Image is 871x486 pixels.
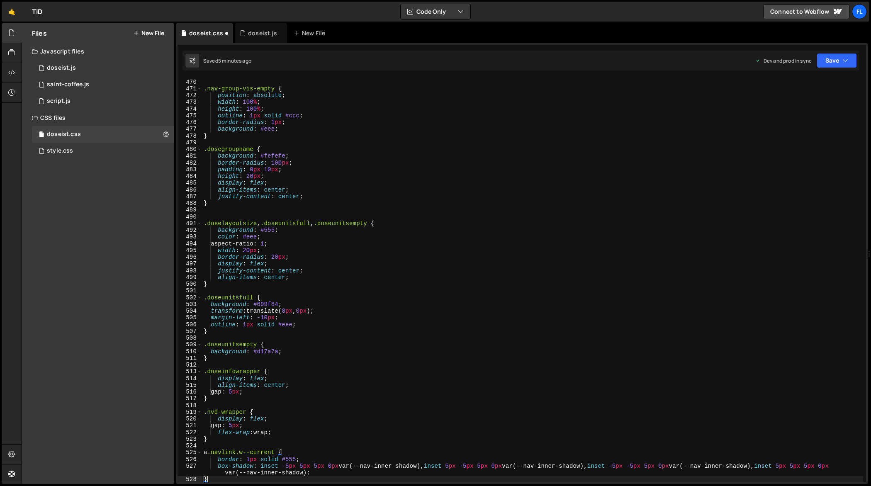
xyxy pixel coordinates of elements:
div: 516 [178,389,202,395]
div: 495 [178,247,202,254]
div: CSS files [22,109,174,126]
div: 4604/25434.css [32,143,174,159]
div: 521 [178,422,202,429]
div: 525 [178,449,202,456]
div: 501 [178,287,202,294]
div: 526 [178,456,202,463]
div: 4604/24567.js [32,93,174,109]
div: doseist.css [189,29,223,37]
div: 472 [178,92,202,99]
div: saint-coffee.js [47,81,89,88]
div: 505 [178,314,202,321]
div: 496 [178,254,202,260]
div: 497 [178,260,202,267]
div: 4604/27020.js [32,76,174,93]
div: style.css [47,147,73,155]
div: 523 [178,436,202,442]
div: 486 [178,187,202,193]
div: 470 [178,79,202,85]
div: doseist.js [248,29,277,37]
div: 477 [178,126,202,132]
h2: Files [32,29,47,38]
div: 4604/42100.css [32,126,174,143]
button: Save [817,53,857,68]
div: 488 [178,200,202,207]
div: Javascript files [22,43,174,60]
div: 478 [178,133,202,139]
a: Connect to Webflow [763,4,849,19]
div: 506 [178,321,202,328]
div: 479 [178,139,202,146]
div: 518 [178,402,202,409]
div: 483 [178,166,202,173]
div: 482 [178,160,202,166]
div: 524 [178,442,202,449]
div: Dev and prod in sync [755,57,812,64]
button: New File [133,30,164,36]
div: 511 [178,355,202,362]
div: 4604/37981.js [32,60,174,76]
button: Code Only [401,4,470,19]
div: 527 [178,463,202,476]
div: New File [294,29,328,37]
div: 485 [178,180,202,186]
div: 489 [178,207,202,213]
div: 510 [178,348,202,355]
div: 490 [178,214,202,220]
div: 5 minutes ago [218,57,251,64]
div: 492 [178,227,202,233]
div: 475 [178,112,202,119]
div: 499 [178,274,202,281]
div: 493 [178,233,202,240]
div: 504 [178,308,202,314]
div: 517 [178,395,202,402]
div: 484 [178,173,202,180]
div: script.js [47,97,71,105]
div: 473 [178,99,202,105]
div: 519 [178,409,202,416]
div: 528 [178,476,202,483]
div: doseist.css [47,131,81,138]
div: 503 [178,301,202,308]
div: 480 [178,146,202,153]
div: doseist.js [47,64,76,72]
div: 514 [178,375,202,382]
div: 471 [178,85,202,92]
div: 487 [178,193,202,200]
div: 498 [178,267,202,274]
div: 502 [178,294,202,301]
a: 🤙 [2,2,22,22]
div: 491 [178,220,202,227]
div: 508 [178,335,202,341]
div: 515 [178,382,202,389]
div: 520 [178,416,202,422]
div: 512 [178,362,202,368]
div: 476 [178,119,202,126]
div: 474 [178,106,202,112]
div: 513 [178,368,202,375]
div: 509 [178,341,202,348]
div: 481 [178,153,202,159]
div: 507 [178,328,202,335]
div: 522 [178,429,202,436]
div: 500 [178,281,202,287]
a: Fl [852,4,867,19]
div: TiD [32,7,42,17]
div: Saved [203,57,251,64]
div: 494 [178,241,202,247]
